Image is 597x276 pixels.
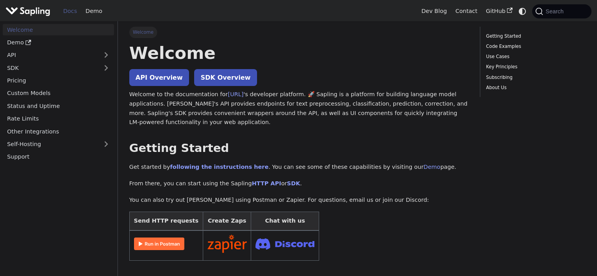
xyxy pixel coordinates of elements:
[3,151,114,163] a: Support
[129,90,469,127] p: Welcome to the documentation for 's developer platform. 🚀 Sapling is a platform for building lang...
[129,141,469,155] h2: Getting Started
[203,212,251,230] th: Create Zaps
[98,62,114,73] button: Expand sidebar category 'SDK'
[3,49,98,61] a: API
[532,4,591,18] button: Search (Command+K)
[81,5,107,17] a: Demo
[486,33,583,40] a: Getting Started
[194,69,257,86] a: SDK Overview
[3,100,114,111] a: Status and Uptime
[129,27,157,38] span: Welcome
[3,139,114,150] a: Self-Hosting
[3,113,114,124] a: Rate Limits
[3,75,114,86] a: Pricing
[486,63,583,71] a: Key Principles
[208,235,247,253] img: Connect in Zapier
[3,88,114,99] a: Custom Models
[486,74,583,81] a: Subscribing
[486,53,583,60] a: Use Cases
[129,27,469,38] nav: Breadcrumbs
[129,212,203,230] th: Send HTTP requests
[424,164,441,170] a: Demo
[129,196,469,205] p: You can also try out [PERSON_NAME] using Postman or Zapier. For questions, email us or join our D...
[451,5,482,17] a: Contact
[129,179,469,188] p: From there, you can start using the Sapling or .
[486,84,583,91] a: About Us
[517,5,528,17] button: Switch between dark and light mode (currently system mode)
[251,212,319,230] th: Chat with us
[287,180,300,186] a: SDK
[3,62,98,73] a: SDK
[134,238,184,250] img: Run in Postman
[3,37,114,48] a: Demo
[59,5,81,17] a: Docs
[3,24,114,35] a: Welcome
[3,126,114,137] a: Other Integrations
[6,5,53,17] a: Sapling.aiSapling.ai
[98,49,114,61] button: Expand sidebar category 'API'
[129,42,469,64] h1: Welcome
[228,91,244,97] a: [URL]
[486,43,583,50] a: Code Examples
[129,69,189,86] a: API Overview
[543,8,568,15] span: Search
[481,5,516,17] a: GitHub
[417,5,451,17] a: Dev Blog
[6,5,50,17] img: Sapling.ai
[255,236,314,252] img: Join Discord
[252,180,281,186] a: HTTP API
[170,164,268,170] a: following the instructions here
[129,163,469,172] p: Get started by . You can see some of these capabilities by visiting our page.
